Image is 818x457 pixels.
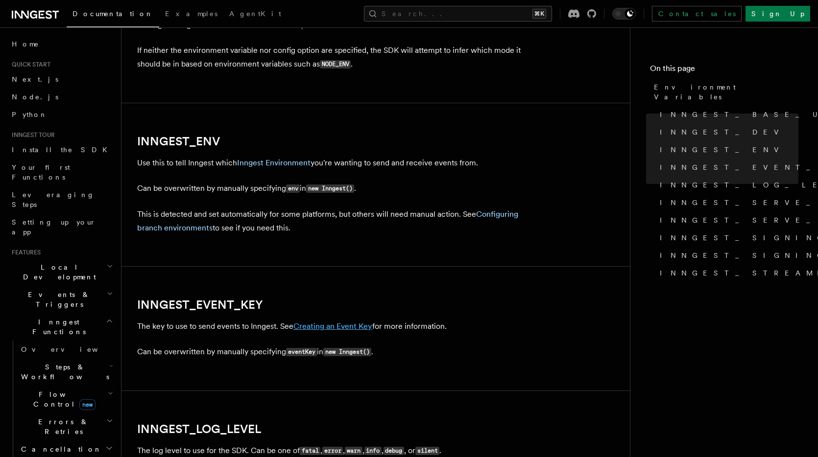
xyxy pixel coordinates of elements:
[650,63,798,78] h4: On this page
[137,135,220,148] a: INNGEST_ENV
[137,156,529,170] p: Use this to tell Inngest which you're wanting to send and receive events from.
[746,6,810,22] a: Sign Up
[656,264,798,282] a: INNGEST_STREAMING
[12,218,96,236] span: Setting up your app
[654,82,798,102] span: Environment Variables
[8,61,50,69] span: Quick start
[660,127,785,137] span: INNGEST_DEV
[17,417,106,436] span: Errors & Retries
[137,182,529,196] p: Can be overwritten by manually specifying in .
[17,358,115,386] button: Steps & Workflows
[12,191,95,208] span: Leveraging Steps
[8,286,115,313] button: Events & Triggers
[286,184,300,193] code: env
[229,10,281,18] span: AgentKit
[656,229,798,247] a: INNGEST_SIGNING_KEY
[8,88,115,106] a: Node.js
[8,186,115,213] a: Leveraging Steps
[12,111,48,118] span: Python
[656,176,798,194] a: INNGEST_LOG_LEVEL
[17,362,109,382] span: Steps & Workflows
[313,20,326,29] strong: on
[322,447,343,455] code: error
[656,247,798,264] a: INNGEST_SIGNING_KEY_FALLBACK
[237,158,311,167] a: Inngest Environment
[137,44,529,71] p: If neither the environment variable nor config option are specified, the SDK will attempt to infe...
[293,321,372,331] a: Creating an Event Key
[8,290,107,309] span: Events & Triggers
[8,258,115,286] button: Local Development
[364,6,552,22] button: Search...⌘K
[415,447,439,455] code: silent
[612,8,636,20] button: Toggle dark mode
[300,447,320,455] code: fatal
[223,3,287,26] a: AgentKit
[12,75,58,83] span: Next.js
[320,60,351,69] code: NODE_ENV
[12,146,113,154] span: Install the SDK
[79,399,96,410] span: new
[8,262,107,282] span: Local Development
[656,106,798,123] a: INNGEST_BASE_URL
[532,9,546,19] kbd: ⌘K
[137,320,529,333] p: The key to use to send events to Inngest. See for more information.
[21,345,122,353] span: Overview
[656,123,798,141] a: INNGEST_DEV
[8,35,115,53] a: Home
[8,317,106,337] span: Inngest Functions
[306,184,354,193] code: new Inngest()
[345,447,362,455] code: warn
[8,131,55,139] span: Inngest tour
[656,194,798,211] a: INNGEST_SERVE_HOST
[286,348,317,356] code: eventKey
[12,39,39,49] span: Home
[17,444,102,454] span: Cancellation
[8,141,115,159] a: Install the SDK
[17,413,115,440] button: Errors & Retries
[656,211,798,229] a: INNGEST_SERVE_PATH
[652,6,742,22] a: Contact sales
[656,141,798,159] a: INNGEST_ENV
[137,298,263,312] a: INNGEST_EVENT_KEY
[159,3,223,26] a: Examples
[323,348,371,356] code: new Inngest()
[72,10,153,18] span: Documentation
[650,78,798,106] a: Environment Variables
[656,159,798,176] a: INNGEST_EVENT_KEY
[660,145,785,155] span: INNGEST_ENV
[137,209,518,232] a: Configuring branch environments
[12,163,70,181] span: Your first Functions
[17,389,108,409] span: Flow Control
[8,70,115,88] a: Next.js
[364,447,382,455] code: info
[12,93,58,101] span: Node.js
[162,20,181,29] strong: off
[8,159,115,186] a: Your first Functions
[137,422,261,436] a: INNGEST_LOG_LEVEL
[137,207,529,235] p: This is detected and set automatically for some platforms, but others will need manual action. Se...
[17,341,115,358] a: Overview
[165,10,217,18] span: Examples
[8,313,115,341] button: Inngest Functions
[17,386,115,413] button: Flow Controlnew
[384,447,404,455] code: debug
[8,106,115,123] a: Python
[8,213,115,241] a: Setting up your app
[67,3,159,27] a: Documentation
[8,249,41,256] span: Features
[137,345,529,359] p: Can be overwritten by manually specifying in .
